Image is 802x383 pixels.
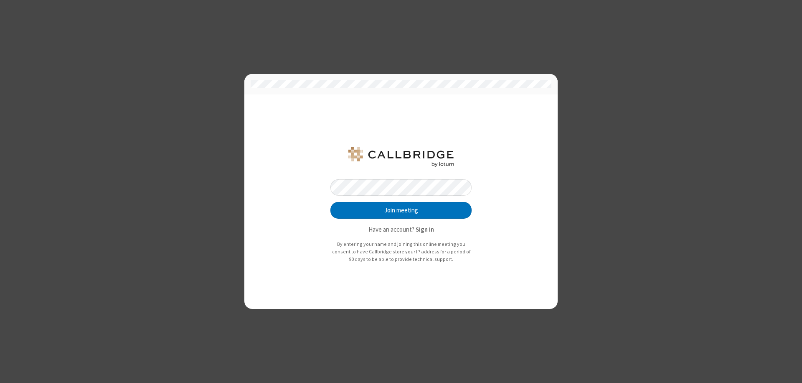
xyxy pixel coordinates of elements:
img: QA Selenium DO NOT DELETE OR CHANGE [347,147,455,167]
strong: Sign in [416,225,434,233]
button: Sign in [416,225,434,235]
p: By entering your name and joining this online meeting you consent to have Callbridge store your I... [330,240,472,263]
button: Join meeting [330,202,472,219]
p: Have an account? [330,225,472,235]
